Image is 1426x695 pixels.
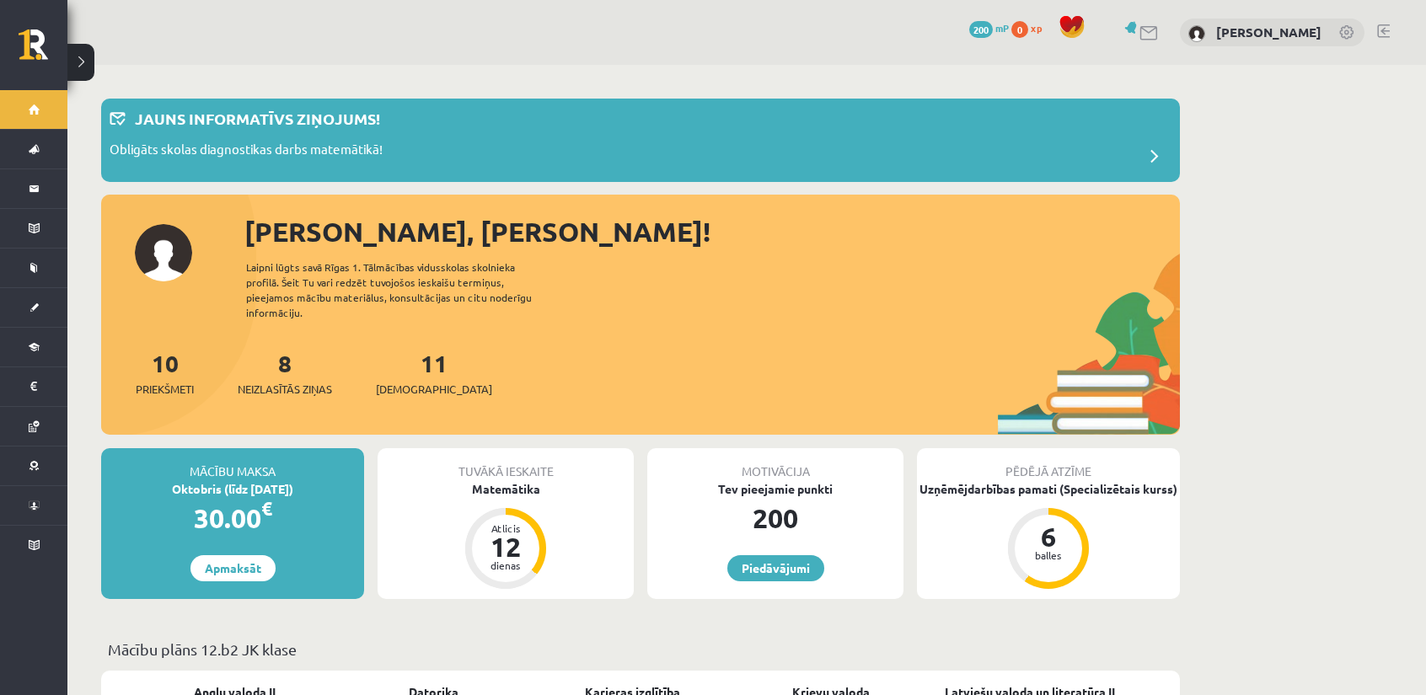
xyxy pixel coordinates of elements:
[238,381,332,398] span: Neizlasītās ziņas
[135,107,380,130] p: Jauns informatīvs ziņojums!
[190,555,276,581] a: Apmaksāt
[917,480,1180,498] div: Uzņēmējdarbības pamati (Specializētais kurss)
[480,523,531,533] div: Atlicis
[136,348,194,398] a: 10Priekšmeti
[101,448,364,480] div: Mācību maksa
[378,480,634,498] div: Matemātika
[917,480,1180,591] a: Uzņēmējdarbības pamati (Specializētais kurss) 6 balles
[110,107,1171,174] a: Jauns informatīvs ziņojums! Obligāts skolas diagnostikas darbs matemātikā!
[101,498,364,538] div: 30.00
[378,448,634,480] div: Tuvākā ieskaite
[244,211,1180,252] div: [PERSON_NAME], [PERSON_NAME]!
[969,21,993,38] span: 200
[1031,21,1042,35] span: xp
[376,381,492,398] span: [DEMOGRAPHIC_DATA]
[378,480,634,591] a: Matemātika Atlicis 12 dienas
[647,480,903,498] div: Tev pieejamie punkti
[1023,550,1074,560] div: balles
[1188,25,1205,42] img: Božena Nemirovska
[480,533,531,560] div: 12
[647,498,903,538] div: 200
[101,480,364,498] div: Oktobris (līdz [DATE])
[969,21,1009,35] a: 200 mP
[917,448,1180,480] div: Pēdējā atzīme
[727,555,824,581] a: Piedāvājumi
[110,140,383,163] p: Obligāts skolas diagnostikas darbs matemātikā!
[136,381,194,398] span: Priekšmeti
[19,29,67,72] a: Rīgas 1. Tālmācības vidusskola
[647,448,903,480] div: Motivācija
[376,348,492,398] a: 11[DEMOGRAPHIC_DATA]
[238,348,332,398] a: 8Neizlasītās ziņas
[1216,24,1321,40] a: [PERSON_NAME]
[995,21,1009,35] span: mP
[246,259,561,320] div: Laipni lūgts savā Rīgas 1. Tālmācības vidusskolas skolnieka profilā. Šeit Tu vari redzēt tuvojošo...
[108,638,1173,660] p: Mācību plāns 12.b2 JK klase
[1011,21,1050,35] a: 0 xp
[1011,21,1028,38] span: 0
[480,560,531,570] div: dienas
[261,496,272,521] span: €
[1023,523,1074,550] div: 6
